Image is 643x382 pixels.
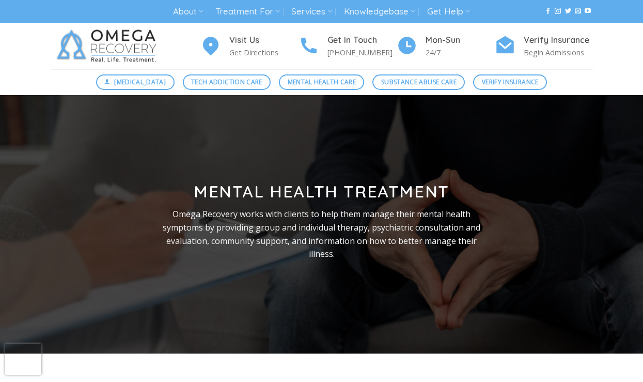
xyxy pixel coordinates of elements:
[51,23,167,69] img: Omega Recovery
[215,2,280,21] a: Treatment For
[344,2,415,21] a: Knowledgebase
[291,2,332,21] a: Services
[299,34,397,59] a: Get In Touch [PHONE_NUMBER]
[173,2,203,21] a: About
[288,77,356,87] span: Mental Health Care
[565,8,571,15] a: Follow on Twitter
[575,8,581,15] a: Send us an email
[183,74,271,90] a: Tech Addiction Care
[191,77,262,87] span: Tech Addiction Care
[5,344,41,375] iframe: reCAPTCHA
[482,77,539,87] span: Verify Insurance
[229,47,299,58] p: Get Directions
[427,2,470,21] a: Get Help
[154,208,489,261] p: Omega Recovery works with clients to help them manage their mental health symptoms by providing g...
[426,47,495,58] p: 24/7
[473,74,547,90] a: Verify Insurance
[426,34,495,47] h4: Mon-Sun
[327,34,397,47] h4: Get In Touch
[200,34,299,59] a: Visit Us Get Directions
[279,74,364,90] a: Mental Health Care
[495,34,593,59] a: Verify Insurance Begin Admissions
[114,77,166,87] span: [MEDICAL_DATA]
[229,34,299,47] h4: Visit Us
[524,34,593,47] h4: Verify Insurance
[372,74,465,90] a: Substance Abuse Care
[585,8,591,15] a: Follow on YouTube
[524,47,593,58] p: Begin Admissions
[96,74,175,90] a: [MEDICAL_DATA]
[327,47,397,58] p: [PHONE_NUMBER]
[555,8,561,15] a: Follow on Instagram
[545,8,551,15] a: Follow on Facebook
[381,77,457,87] span: Substance Abuse Care
[194,181,449,202] strong: Mental Health Treatment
